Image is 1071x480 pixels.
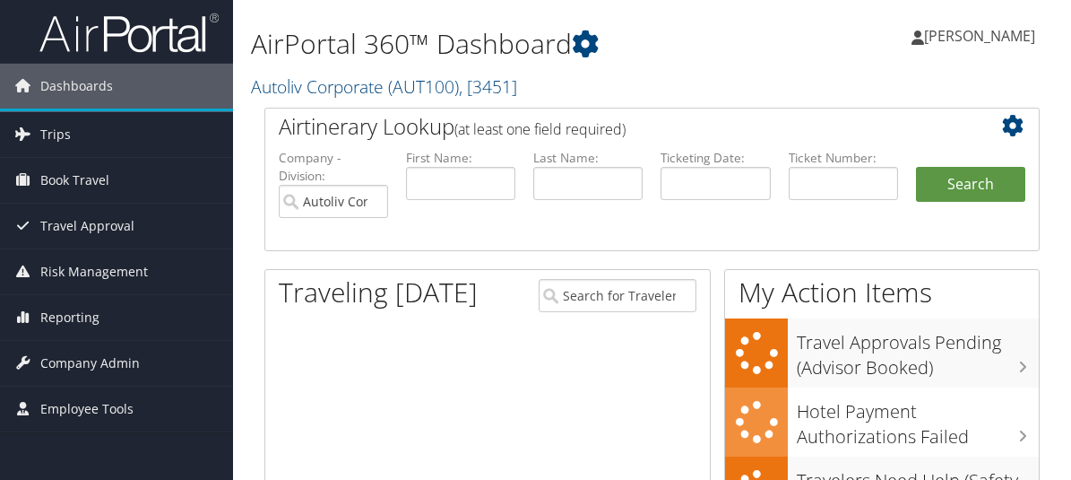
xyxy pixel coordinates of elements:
label: First Name: [406,149,515,167]
span: (at least one field required) [454,119,626,139]
input: Search for Traveler [539,279,697,312]
a: Hotel Payment Authorizations Failed [725,388,1039,457]
span: Risk Management [40,249,148,294]
a: Autoliv Corporate [251,74,517,99]
label: Ticketing Date: [661,149,770,167]
h3: Travel Approvals Pending (Advisor Booked) [797,321,1039,380]
button: Search [916,167,1025,203]
h1: My Action Items [725,274,1039,311]
span: Dashboards [40,64,113,109]
span: Company Admin [40,341,140,386]
h1: AirPortal 360™ Dashboard [251,25,786,63]
label: Company - Division: [279,149,388,186]
a: [PERSON_NAME] [911,9,1053,63]
a: Travel Approvals Pending (Advisor Booked) [725,319,1039,388]
label: Last Name: [533,149,643,167]
label: Ticket Number: [789,149,898,167]
span: Reporting [40,295,99,340]
span: Trips [40,112,71,157]
span: Travel Approval [40,204,134,249]
h1: Traveling [DATE] [279,274,478,311]
span: ( AUT100 ) [388,74,459,99]
h3: Hotel Payment Authorizations Failed [797,390,1039,449]
h2: Airtinerary Lookup [279,111,961,142]
span: Book Travel [40,158,109,203]
span: , [ 3451 ] [459,74,517,99]
span: [PERSON_NAME] [924,26,1035,46]
img: airportal-logo.png [39,12,219,54]
span: Employee Tools [40,387,134,432]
